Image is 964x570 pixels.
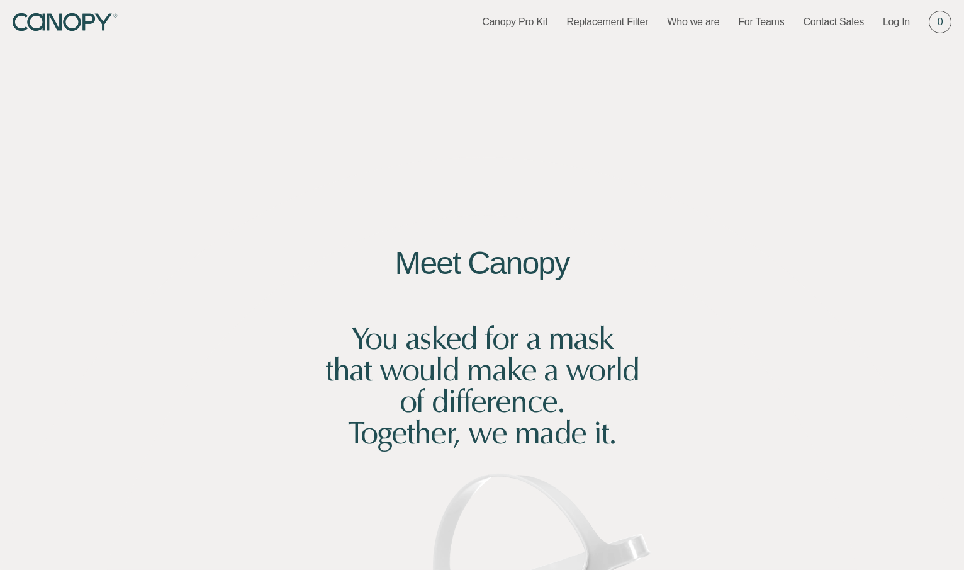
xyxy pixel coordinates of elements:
h2: Meet Canopy [315,248,649,279]
a: Replacement Filter [566,15,648,29]
h2: You asked for a mask that would make a world of difference. Together, we made it. [315,292,649,449]
a: Canopy Pro Kit [482,15,547,29]
a: Contact Sales [803,15,864,29]
a: 0 [929,11,951,33]
a: For Teams [738,15,784,29]
span: 0 [938,15,943,29]
a: Who we are [667,15,719,29]
a: Log In [883,15,910,29]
